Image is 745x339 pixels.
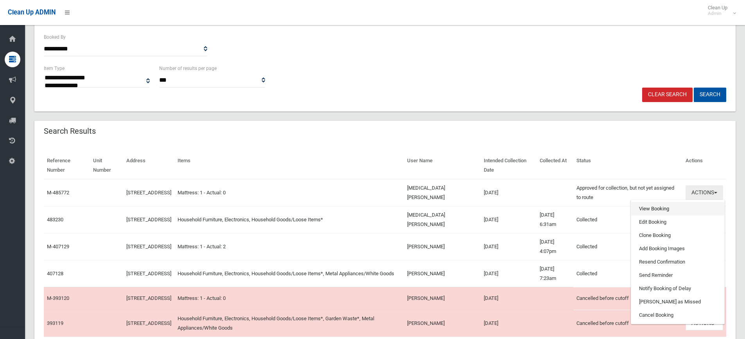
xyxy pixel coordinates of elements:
td: Collected [573,233,682,260]
small: Admin [708,11,727,16]
a: View Booking [631,202,724,215]
th: Actions [682,152,726,179]
a: Add Booking Images [631,242,724,255]
td: [DATE] [481,206,537,233]
td: Collected [573,260,682,287]
th: Reference Number [44,152,90,179]
a: [STREET_ADDRESS] [126,190,171,196]
td: [PERSON_NAME] [404,310,481,337]
a: 483230 [47,217,63,222]
a: [STREET_ADDRESS] [126,295,171,301]
label: Booked By [44,33,66,41]
a: M-393120 [47,295,69,301]
td: Collected [573,206,682,233]
td: [MEDICAL_DATA][PERSON_NAME] [404,179,481,206]
th: Items [174,152,404,179]
td: Mattress: 1 - Actual: 2 [174,233,404,260]
a: [PERSON_NAME] as Missed [631,295,724,309]
td: Household Furniture, Electronics, Household Goods/Loose Items*, Metal Appliances/White Goods [174,260,404,287]
a: Resend Confirmation [631,255,724,269]
header: Search Results [34,124,105,139]
td: Household Furniture, Electronics, Household Goods/Loose Items*, Garden Waste*, Metal Appliances/W... [174,310,404,337]
a: Edit Booking [631,215,724,229]
td: [MEDICAL_DATA][PERSON_NAME] [404,206,481,233]
a: Send Reminder [631,269,724,282]
td: [DATE] [481,179,537,206]
th: Unit Number [90,152,123,179]
td: [DATE] [481,260,537,287]
label: Number of results per page [159,64,217,73]
th: User Name [404,152,481,179]
a: [STREET_ADDRESS] [126,320,171,326]
td: [PERSON_NAME] [404,233,481,260]
a: Notify Booking of Delay [631,282,724,295]
a: [STREET_ADDRESS] [126,244,171,249]
td: [PERSON_NAME] [404,260,481,287]
td: [DATE] 7:23am [537,260,573,287]
td: Household Furniture, Electronics, Household Goods/Loose Items* [174,206,404,233]
a: Clear Search [642,88,693,102]
td: Mattress: 1 - Actual: 0 [174,287,404,310]
a: 407128 [47,271,63,276]
th: Status [573,152,682,179]
button: Search [694,88,726,102]
td: [DATE] [481,287,537,310]
a: [STREET_ADDRESS] [126,217,171,222]
span: Clean Up ADMIN [8,9,56,16]
a: M-485772 [47,190,69,196]
td: Approved for collection, but not yet assigned to route [573,179,682,206]
span: Clean Up [704,5,735,16]
td: [DATE] 6:31am [537,206,573,233]
td: [DATE] 4:07pm [537,233,573,260]
a: [STREET_ADDRESS] [126,271,171,276]
td: Cancelled before cutoff [573,310,682,337]
button: Actions [686,185,723,200]
td: Cancelled before cutoff [573,287,682,310]
a: 393119 [47,320,63,326]
th: Address [123,152,174,179]
td: [DATE] [481,310,537,337]
td: [DATE] [481,233,537,260]
label: Item Type [44,64,65,73]
a: Cancel Booking [631,309,724,322]
a: Clone Booking [631,229,724,242]
th: Collected At [537,152,573,179]
td: Mattress: 1 - Actual: 0 [174,179,404,206]
th: Intended Collection Date [481,152,537,179]
a: M-407129 [47,244,69,249]
td: [PERSON_NAME] [404,287,481,310]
